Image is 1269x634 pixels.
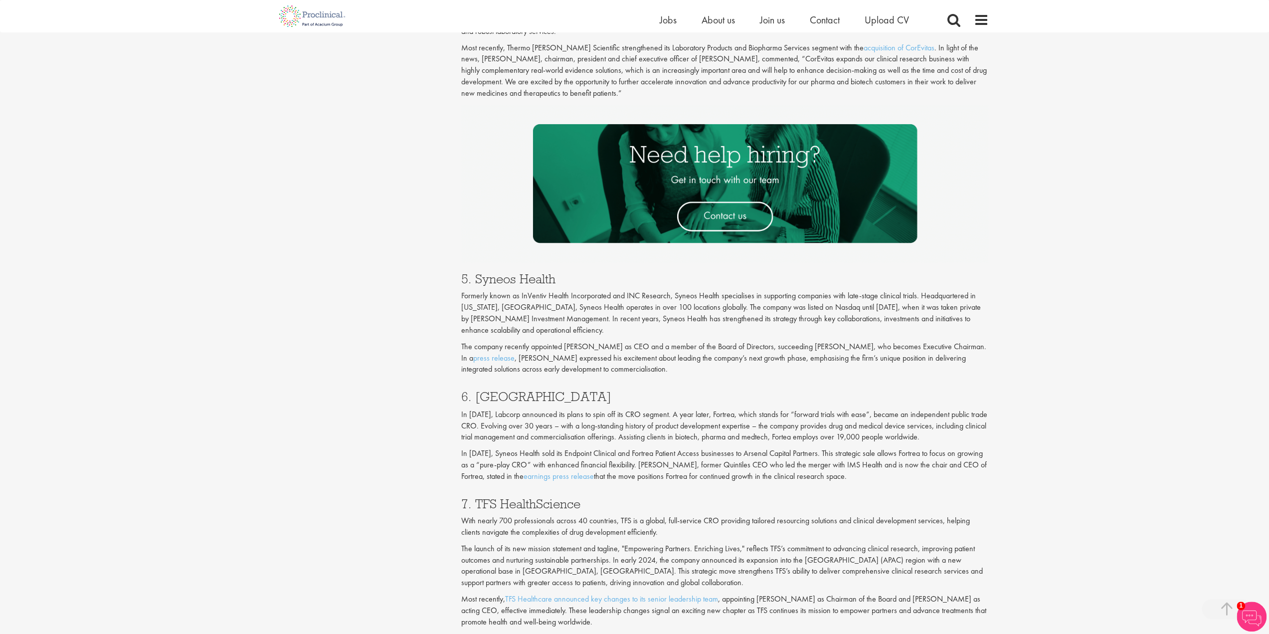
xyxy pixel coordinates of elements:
p: The company recently appointed [PERSON_NAME] as CEO and a member of the Board of Directors, succe... [461,341,989,376]
p: The launch of its new mission statement and tagline, "Empowering Partners. Enriching Lives," refl... [461,543,989,588]
a: Jobs [660,13,677,26]
span: 1 [1237,602,1245,610]
p: Formerly known as InVentiv Health Incorporated and INC Research, Syneos Health specialises in sup... [461,290,989,336]
h3: 5. Syneos Health [461,272,989,285]
a: Contact [810,13,840,26]
h3: 7. TFS HealthScience [461,497,989,510]
a: Upload CV [865,13,909,26]
p: In [DATE], Syneos Health sold its Endpoint Clinical and Fortrea Patient Access businesses to Arse... [461,447,989,482]
img: Chatbot [1237,602,1267,632]
p: Most recently, Thermo [PERSON_NAME] Scientific strengthened its Laboratory Products and Biopharma... [461,42,989,99]
p: Most recently, , appointing [PERSON_NAME] as Chairman of the Board and [PERSON_NAME] as acting CE... [461,593,989,628]
a: TFS Healthcare announced key changes to its senior leadership team [505,593,718,604]
a: About us [702,13,735,26]
h3: 6. [GEOGRAPHIC_DATA] [461,390,989,403]
a: earnings press release [524,470,594,481]
a: Join us [760,13,785,26]
a: press release [473,353,515,363]
p: In [DATE], Labcorp announced its plans to spin off its CRO segment. A year later, Fortrea, which ... [461,409,989,443]
a: acquisition of CorEvitas [864,42,934,53]
p: With nearly 700 professionals across 40 countries, TFS is a global, full-service CRO providing ta... [461,515,989,538]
